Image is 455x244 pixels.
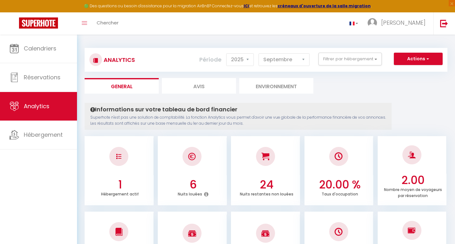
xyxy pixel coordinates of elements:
button: Ouvrir le widget de chat LiveChat [5,3,24,22]
p: Hébergement actif [101,190,139,197]
img: logout [440,19,448,27]
span: Réservations [24,73,61,81]
span: Chercher [97,19,119,26]
a: ICI [244,3,249,9]
h3: 20.00 % [308,178,372,191]
span: Hébergement [24,131,63,139]
img: Super Booking [19,17,58,29]
p: Nuits restantes non louées [240,190,293,197]
h3: 1 [88,178,152,191]
img: NO IMAGE [408,227,416,234]
li: Avis [162,78,236,94]
h4: Informations sur votre tableau de bord financier [90,106,386,113]
span: [PERSON_NAME] [381,19,426,27]
a: Chercher [92,12,123,35]
span: Calendriers [24,44,56,52]
a: créneaux d'ouverture de la salle migration [278,3,371,9]
h3: 24 [234,178,298,191]
h3: 2.00 [381,174,445,187]
h3: Analytics [102,53,135,67]
p: Nombre moyen de voyageurs par réservation [384,186,442,198]
p: Nuits louées [178,190,202,197]
img: NO IMAGE [116,154,121,159]
label: Période [199,53,221,67]
img: ... [368,18,377,28]
li: Environnement [239,78,313,94]
button: Filtrer par hébergement [318,53,382,65]
span: Analytics [24,102,49,110]
p: Taux d'occupation [322,190,358,197]
button: Actions [394,53,443,65]
li: General [85,78,159,94]
h3: 6 [161,178,225,191]
a: ... [PERSON_NAME] [363,12,433,35]
p: Superhote n'est pas une solution de comptabilité. La fonction Analytics vous permet d'avoir une v... [90,115,386,127]
img: NO IMAGE [335,228,343,236]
